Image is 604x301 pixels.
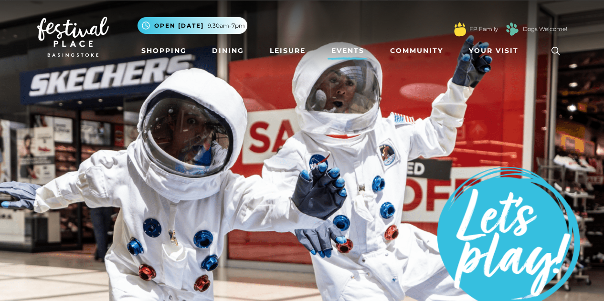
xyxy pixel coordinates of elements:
span: 9.30am-7pm [208,21,245,30]
a: Dogs Welcome! [523,25,567,33]
a: FP Family [469,25,498,33]
a: Events [328,42,368,60]
img: Festival Place Logo [37,17,109,57]
button: Open [DATE] 9.30am-7pm [138,17,247,34]
a: Community [386,42,447,60]
span: Your Visit [469,46,519,56]
a: Dining [208,42,248,60]
span: Open [DATE] [154,21,204,30]
a: Shopping [138,42,191,60]
a: Leisure [266,42,309,60]
a: Your Visit [465,42,527,60]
